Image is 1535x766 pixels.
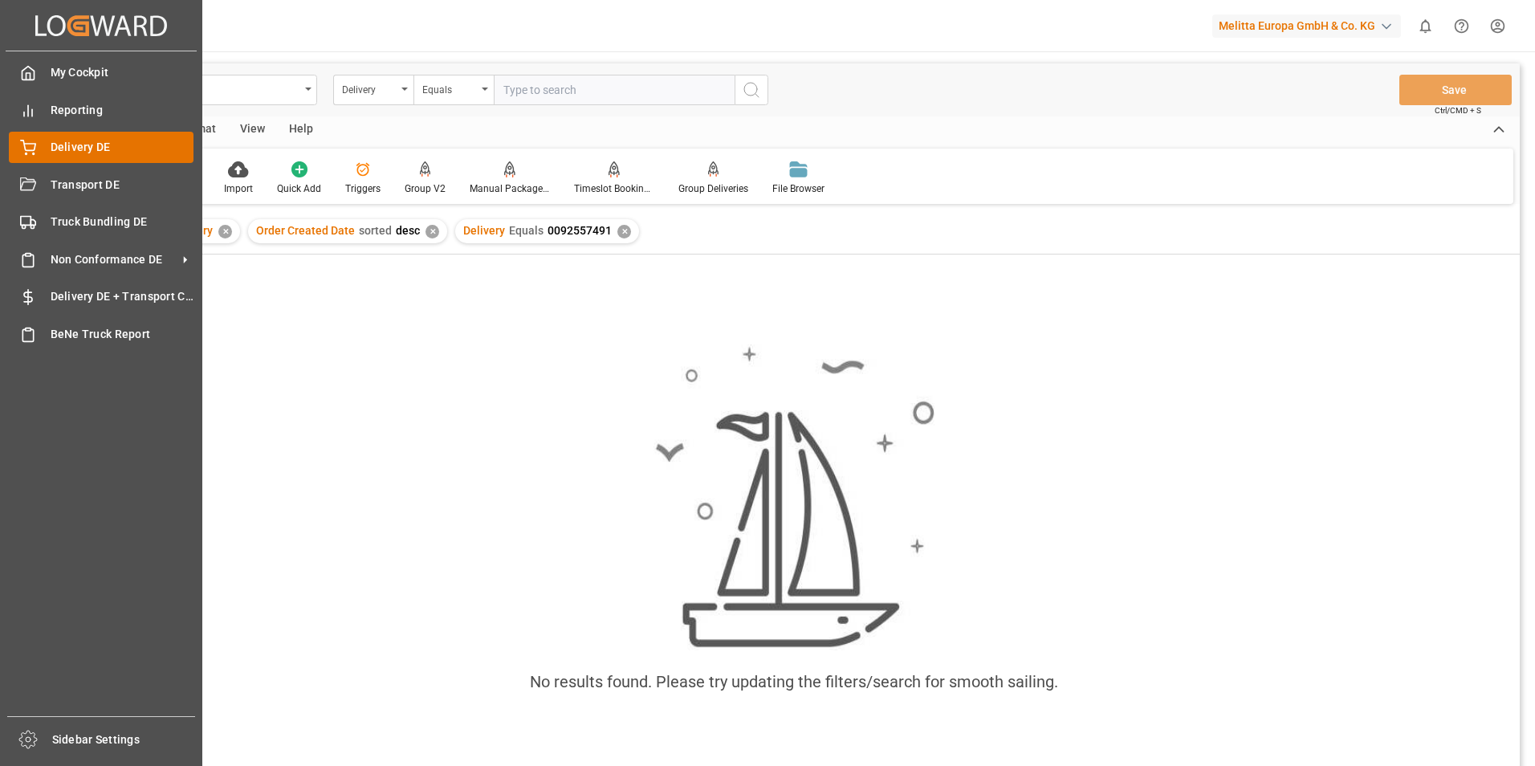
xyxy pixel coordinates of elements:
button: open menu [333,75,413,105]
span: Sidebar Settings [52,731,196,748]
img: smooth_sailing.jpeg [653,344,934,651]
div: Triggers [345,181,381,196]
div: No results found. Please try updating the filters/search for smooth sailing. [530,670,1058,694]
a: My Cockpit [9,57,193,88]
span: Ctrl/CMD + S [1435,104,1481,116]
a: Reporting [9,94,193,125]
span: Reporting [51,102,194,119]
div: Group V2 [405,181,446,196]
div: Timeslot Booking Report [574,181,654,196]
button: search button [735,75,768,105]
div: Delivery [342,79,397,97]
div: File Browser [772,181,825,196]
span: Equals [509,224,544,237]
div: Group Deliveries [678,181,748,196]
div: Help [277,116,325,144]
input: Type to search [494,75,735,105]
span: Non Conformance DE [51,251,177,268]
div: View [228,116,277,144]
div: Import [224,181,253,196]
span: Delivery DE + Transport Cost [51,288,194,305]
span: Order Created Date [256,224,355,237]
span: Transport DE [51,177,194,194]
span: Truck Bundling DE [51,214,194,230]
div: Equals [422,79,477,97]
div: ✕ [617,225,631,238]
button: Help Center [1443,8,1480,44]
div: Quick Add [277,181,321,196]
div: Manual Package TypeDetermination [470,181,550,196]
button: show 0 new notifications [1407,8,1443,44]
a: Transport DE [9,169,193,200]
button: open menu [413,75,494,105]
span: My Cockpit [51,64,194,81]
a: Truck Bundling DE [9,206,193,238]
span: Delivery DE [51,139,194,156]
span: desc [396,224,420,237]
a: Delivery DE [9,132,193,163]
div: ✕ [425,225,439,238]
button: Melitta Europa GmbH & Co. KG [1212,10,1407,41]
span: BeNe Truck Report [51,326,194,343]
div: Melitta Europa GmbH & Co. KG [1212,14,1401,38]
a: BeNe Truck Report [9,318,193,349]
a: Delivery DE + Transport Cost [9,281,193,312]
span: Delivery [463,224,505,237]
button: Save [1399,75,1512,105]
div: ✕ [218,225,232,238]
span: 0092557491 [548,224,612,237]
span: sorted [359,224,392,237]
